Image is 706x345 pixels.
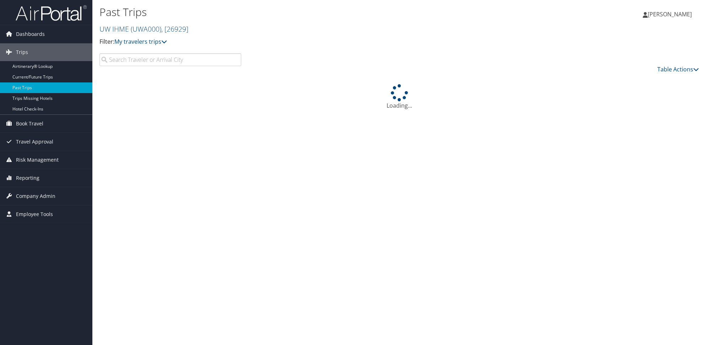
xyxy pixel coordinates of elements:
[16,133,53,151] span: Travel Approval
[16,169,39,187] span: Reporting
[16,205,53,223] span: Employee Tools
[16,25,45,43] span: Dashboards
[99,53,241,66] input: Search Traveler or Arrival City
[131,24,161,34] span: ( UWA000 )
[643,4,699,25] a: [PERSON_NAME]
[16,5,87,21] img: airportal-logo.png
[16,151,59,169] span: Risk Management
[99,84,699,110] div: Loading...
[99,24,188,34] a: UW IHME
[648,10,692,18] span: [PERSON_NAME]
[16,115,43,133] span: Book Travel
[99,37,499,47] p: Filter:
[16,43,28,61] span: Trips
[657,65,699,73] a: Table Actions
[114,38,167,45] a: My travelers trips
[16,187,55,205] span: Company Admin
[99,5,499,20] h1: Past Trips
[161,24,188,34] span: , [ 26929 ]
